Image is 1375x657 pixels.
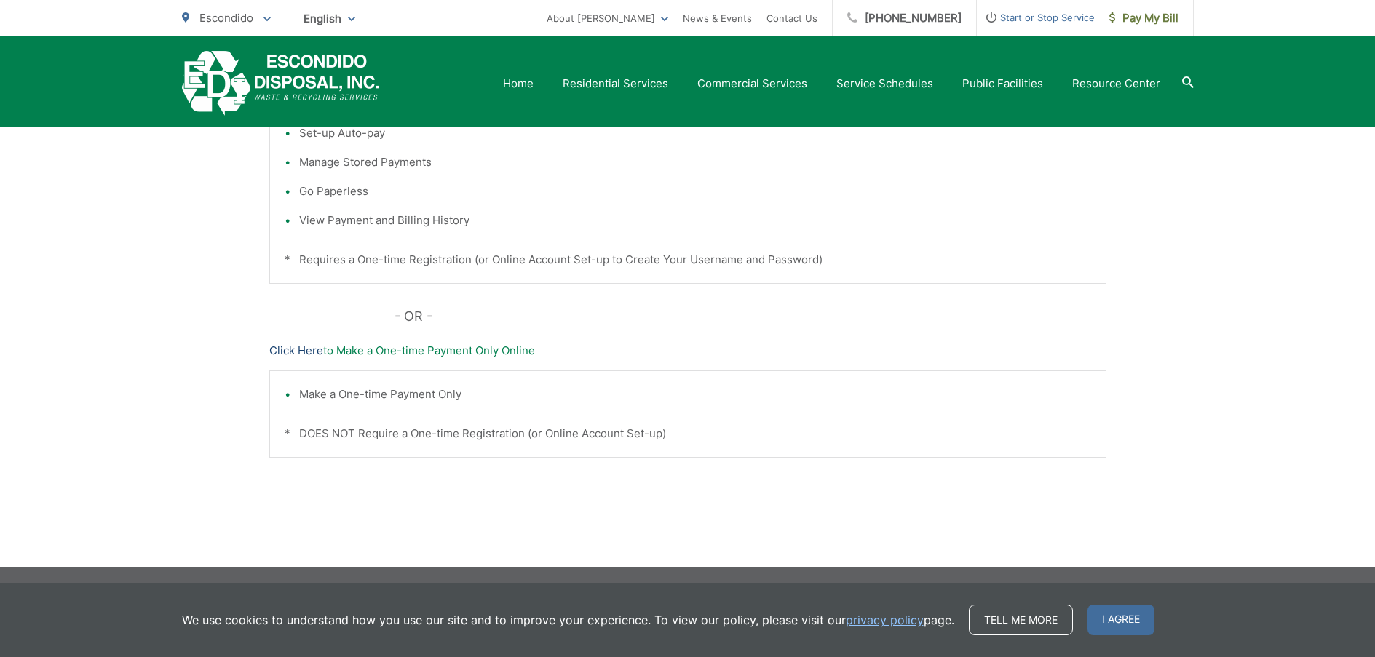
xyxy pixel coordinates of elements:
a: Public Facilities [962,75,1043,92]
li: Set-up Auto-pay [299,124,1091,142]
a: About [PERSON_NAME] [547,9,668,27]
a: EDCD logo. Return to the homepage. [182,51,379,116]
a: Contact Us [766,9,817,27]
li: Make a One-time Payment Only [299,386,1091,403]
span: Escondido [199,11,253,25]
a: Tell me more [969,605,1073,635]
a: Resource Center [1072,75,1160,92]
span: I agree [1087,605,1154,635]
a: privacy policy [846,611,924,629]
p: - OR - [395,306,1106,327]
span: English [293,6,366,31]
li: View Payment and Billing History [299,212,1091,229]
a: Service Schedules [836,75,933,92]
p: to Make a One-time Payment Only Online [269,342,1106,359]
a: Commercial Services [697,75,807,92]
span: Pay My Bill [1109,9,1178,27]
li: Manage Stored Payments [299,154,1091,171]
p: We use cookies to understand how you use our site and to improve your experience. To view our pol... [182,611,954,629]
a: Click Here [269,342,323,359]
a: Home [503,75,534,92]
p: * Requires a One-time Registration (or Online Account Set-up to Create Your Username and Password) [285,251,1091,268]
a: News & Events [683,9,752,27]
li: Go Paperless [299,183,1091,200]
a: Residential Services [563,75,668,92]
p: * DOES NOT Require a One-time Registration (or Online Account Set-up) [285,425,1091,442]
